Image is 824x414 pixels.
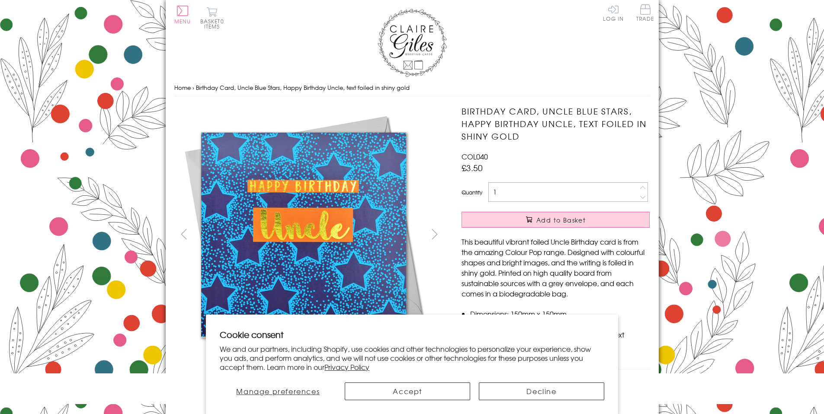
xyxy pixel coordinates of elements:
[204,17,224,30] span: 0 items
[462,151,488,162] span: COL040
[200,7,224,29] button: Basket0 items
[192,83,194,92] span: ›
[174,224,194,244] button: prev
[220,344,604,371] p: We and our partners, including Shopify, use cookies and other technologies to personalize your ex...
[174,17,191,25] span: Menu
[174,79,650,97] nav: breadcrumbs
[196,83,410,92] span: Birthday Card, Uncle Blue Stars, Happy Birthday Uncle, text foiled in shiny gold
[462,212,650,228] button: Add to Basket
[345,382,470,400] button: Accept
[324,362,369,372] a: Privacy Policy
[174,6,191,24] button: Menu
[462,162,483,174] span: £3.50
[462,105,650,142] h1: Birthday Card, Uncle Blue Stars, Happy Birthday Uncle, text foiled in shiny gold
[378,9,447,77] img: Claire Giles Greetings Cards
[425,224,444,244] button: next
[479,382,604,400] button: Decline
[462,236,650,299] p: This beautiful vibrant foiled Uncle Birthday card is from the amazing Colour Pop range. Designed ...
[220,328,604,341] h2: Cookie consent
[636,4,654,23] a: Trade
[220,382,336,400] button: Manage preferences
[444,105,704,364] img: Birthday Card, Uncle Blue Stars, Happy Birthday Uncle, text foiled in shiny gold
[603,4,624,21] a: Log In
[174,105,433,364] img: Birthday Card, Uncle Blue Stars, Happy Birthday Uncle, text foiled in shiny gold
[174,83,191,92] a: Home
[462,188,482,196] label: Quantity
[470,309,650,319] li: Dimensions: 150mm x 150mm
[536,216,586,224] span: Add to Basket
[636,4,654,21] span: Trade
[236,386,320,396] span: Manage preferences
